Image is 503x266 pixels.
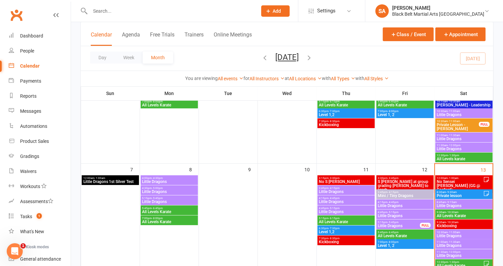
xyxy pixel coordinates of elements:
span: Kickboxing [319,240,373,244]
th: Mon [140,86,199,100]
span: - 8:30pm [329,120,340,123]
span: 3:45pm [378,191,432,194]
span: - 11:00am [448,110,460,113]
a: Gradings [9,149,71,164]
iframe: Intercom live chat [7,243,23,259]
span: Settings [317,3,336,18]
span: - 1:30pm [448,154,459,157]
button: Appointment [435,27,486,41]
th: Wed [258,86,317,100]
span: Little Dragons [437,254,491,258]
span: - 4:45pm [388,201,399,204]
a: All Styles [364,76,389,81]
span: - 5:45pm [152,197,163,200]
span: Kickboxing [437,224,491,228]
div: Payments [20,78,41,84]
span: Level 1,2 [319,230,373,234]
th: Sun [81,86,140,100]
span: 6:30pm [319,110,373,113]
a: Payments [9,74,71,89]
span: 12:30pm [437,261,483,264]
a: Messages [9,104,71,119]
span: Mini / Tiny Dragons [378,194,432,198]
div: 13 [481,164,493,175]
span: - 3:30pm [329,177,340,180]
span: - 6:15pm [329,217,340,220]
strong: You are viewing [185,76,218,81]
span: Add [273,8,281,14]
span: 7:30pm [319,237,373,240]
span: Little Dragons [319,210,373,214]
span: 4:15pm [319,197,373,200]
span: All Levels Karate [319,103,373,107]
strong: at [285,76,289,81]
span: - 6:45pm [388,231,399,234]
span: 3:45pm [319,187,373,190]
button: Week [115,52,143,64]
div: Workouts [20,184,40,189]
a: All events [218,76,243,81]
span: - 8:00pm [388,110,399,113]
strong: with [322,76,331,81]
a: Dashboard [9,28,71,43]
div: What's New [20,229,44,234]
span: No Sensei [PERSON_NAME] (GG @ Gosford) [437,180,483,192]
span: No S [PERSON_NAME] [319,180,373,184]
span: - 11:30am [448,241,460,244]
span: 5:15pm [378,221,420,224]
div: SA [375,4,389,18]
span: 12:30pm [437,154,491,157]
span: - 10:30am [446,211,459,214]
strong: for [243,76,249,81]
th: Tue [199,86,258,100]
a: All Instructors [249,76,285,81]
button: Day [90,52,115,64]
span: - 6:45pm [388,100,399,103]
span: All Levels Karate [437,214,491,218]
span: 4:30pm [142,187,197,190]
a: What's New [9,224,71,239]
span: - 5:15pm [388,211,399,214]
span: - 9:15am [446,201,457,204]
span: 5:45pm [378,231,432,234]
div: Dashboard [20,33,43,38]
button: Free Trials [150,31,174,46]
div: FULL [479,122,490,127]
span: 10:30am [437,110,491,113]
span: - 4:15pm [329,187,340,190]
span: 12:00am [437,177,483,180]
a: Calendar [9,59,71,74]
span: - 5:45pm [388,221,399,224]
span: 9:30am [437,221,491,224]
button: [DATE] [275,53,299,62]
span: 4:15pm [378,201,432,204]
span: All Levels Karate [319,220,373,224]
span: - 4:30pm [152,177,163,180]
span: 11:00am [437,241,491,244]
a: All Locations [289,76,322,81]
span: 7:00pm [378,241,432,244]
span: - 6:15pm [329,100,340,103]
span: - 6:45pm [152,207,163,210]
span: 4:45pm [378,211,432,214]
span: - 11:00am [448,231,460,234]
span: - 9:30am [446,191,457,194]
span: 7:00pm [378,110,432,113]
span: 7:00pm [142,100,197,103]
span: All Levels Karate [142,210,197,214]
span: - 11:00am [448,120,460,123]
span: 8:45am [437,201,491,204]
div: Tasks [20,214,32,219]
span: - 4:45pm [329,197,340,200]
span: Little Dragons [378,224,420,228]
button: Agenda [122,31,140,46]
span: - 1:00am [448,177,459,180]
span: 7:30pm [319,120,373,123]
span: - 12:00pm [448,251,461,254]
th: Thu [317,86,376,100]
span: Little Dragons [142,190,197,194]
div: People [20,48,34,54]
span: - 7:30pm [329,227,340,230]
span: All Levels Karate [378,234,432,238]
div: General attendance [20,256,61,262]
